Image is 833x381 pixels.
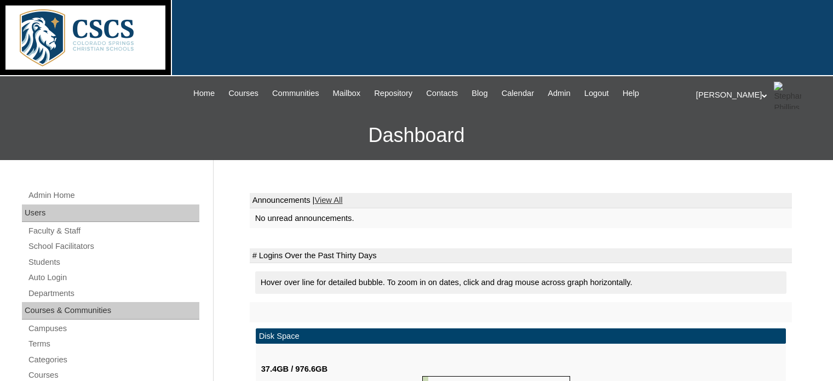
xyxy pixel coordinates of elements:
span: Mailbox [333,87,361,100]
h3: Dashboard [5,111,828,160]
span: Communities [272,87,319,100]
a: Repository [369,87,418,100]
td: # Logins Over the Past Thirty Days [250,248,792,264]
span: Courses [228,87,258,100]
a: Blog [466,87,493,100]
span: Repository [374,87,412,100]
img: Stephanie Phillips [774,82,801,109]
div: 37.4GB / 976.6GB [261,363,422,375]
a: Terms [27,337,199,351]
span: Logout [584,87,609,100]
td: Announcements | [250,193,792,208]
a: View All [314,196,342,204]
a: Logout [579,87,614,100]
span: Calendar [502,87,534,100]
a: Students [27,255,199,269]
td: Disk Space [256,328,786,344]
td: No unread announcements. [250,208,792,229]
div: Users [22,204,199,222]
span: Blog [472,87,487,100]
a: Contacts [421,87,463,100]
a: School Facilitators [27,240,199,253]
span: Home [193,87,215,100]
a: Calendar [496,87,539,100]
a: Departments [27,287,199,300]
a: Faculty & Staff [27,224,199,238]
div: [PERSON_NAME] [696,82,822,109]
a: Admin [542,87,576,100]
a: Help [617,87,645,100]
a: Home [188,87,220,100]
a: Categories [27,353,199,367]
a: Communities [267,87,325,100]
span: Help [623,87,639,100]
span: Contacts [426,87,458,100]
div: Hover over line for detailed bubble. To zoom in on dates, click and drag mouse across graph horiz... [255,271,786,294]
a: Mailbox [328,87,366,100]
a: Campuses [27,322,199,335]
a: Auto Login [27,271,199,285]
a: Admin Home [27,189,199,202]
a: Courses [223,87,264,100]
div: Courses & Communities [22,302,199,320]
img: logo-white.png [5,5,165,70]
span: Admin [548,87,571,100]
